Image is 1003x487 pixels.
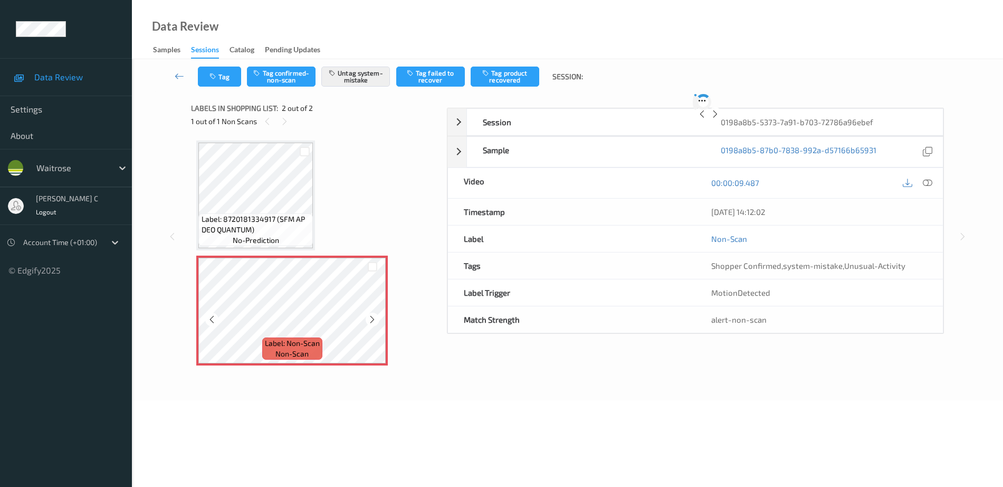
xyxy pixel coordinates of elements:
span: Label: Non-Scan [265,338,320,349]
div: Session [467,109,705,135]
div: Label Trigger [448,279,695,306]
a: Sessions [191,43,230,59]
span: system-mistake [783,261,843,270]
span: Label: 8720181334917 (SFM AP DEO QUANTUM) [202,214,311,235]
span: Shopper Confirmed [711,261,781,270]
div: Match Strength [448,306,695,333]
div: Catalog [230,44,254,58]
span: Labels in shopping list: [191,103,278,114]
div: [DATE] 14:12:02 [711,207,927,217]
div: Samples [153,44,180,58]
div: 1 out of 1 Non Scans [191,115,440,128]
div: alert-non-scan [711,314,927,325]
button: Tag product recovered [471,67,539,87]
a: Pending Updates [265,43,331,58]
a: 00:00:09.487 [711,177,759,188]
div: Label [448,226,695,252]
div: Sessions [191,44,219,59]
div: Session0198a8b5-5373-7a91-b703-72786a96ebef [447,108,943,136]
button: Tag failed to recover [396,67,465,87]
a: Non-Scan [711,233,747,244]
div: Data Review [152,21,218,32]
div: Sample [467,137,705,167]
span: Unusual-Activity [844,261,905,270]
a: Samples [153,43,191,58]
div: Video [448,168,695,198]
div: Pending Updates [265,44,320,58]
span: Session: [552,71,583,82]
div: 0198a8b5-5373-7a91-b703-72786a96ebef [705,109,943,135]
span: 2 out of 2 [282,103,313,114]
a: Catalog [230,43,265,58]
button: Tag confirmed-non-scan [247,67,316,87]
span: no-prediction [233,235,279,246]
div: Tags [448,252,695,279]
button: Tag [198,67,241,87]
button: Untag system-mistake [321,67,390,87]
div: MotionDetected [695,279,943,306]
a: 0198a8b5-87b0-7838-992a-d57166b65931 [721,145,876,159]
span: non-scan [275,349,309,359]
span: , , [711,261,905,270]
div: Timestamp [448,199,695,225]
div: Sample0198a8b5-87b0-7838-992a-d57166b65931 [447,136,943,167]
